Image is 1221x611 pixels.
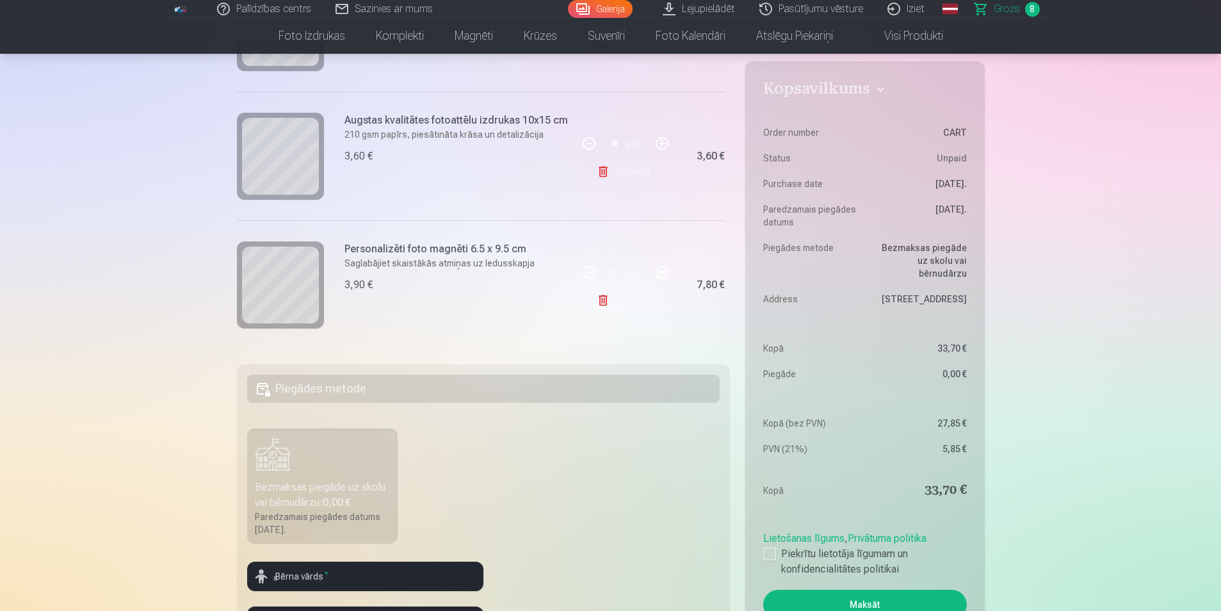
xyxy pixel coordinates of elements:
[344,241,535,257] h6: Personalizēti foto magnēti 6.5 x 9.5 cm
[625,128,644,159] div: gab.
[763,443,859,455] dt: PVN (21%)
[763,177,859,190] dt: Purchase date
[871,293,967,305] dd: [STREET_ADDRESS]
[763,152,859,165] dt: Status
[763,546,966,577] label: Piekrītu lietotāja līgumam un konfidencialitātes politikai
[247,375,720,403] h5: Piegādes metode
[640,18,741,54] a: Foto kalendāri
[871,126,967,139] dd: CART
[344,257,535,270] p: Saglabājiet skaistākās atmiņas uz ledusskapja
[871,368,967,380] dd: 0,00 €
[255,480,391,510] div: Bezmaksas piegāde uz skolu vai bērnudārzu :
[763,482,859,500] dt: Kopā
[360,18,439,54] a: Komplekti
[763,526,966,577] div: ,
[871,241,967,280] dd: Bezmaksas piegāde uz skolu vai bērnudārzu
[871,342,967,355] dd: 33,70 €
[439,18,508,54] a: Magnēti
[871,482,967,500] dd: 33,70 €
[572,18,640,54] a: Suvenīri
[871,443,967,455] dd: 5,85 €
[344,113,568,128] h6: Augstas kvalitātes fotoattēlu izdrukas 10x15 cm
[871,177,967,190] dd: [DATE].
[174,5,188,13] img: /fa1
[848,18,958,54] a: Visi produkti
[763,293,859,305] dt: Address
[697,152,725,160] div: 3,60 €
[344,149,373,164] div: 3,60 €
[344,277,373,293] div: 3,90 €
[763,532,845,544] a: Lietošanas līgums
[763,417,859,430] dt: Kopā (bez PVN)
[508,18,572,54] a: Krūzes
[763,241,859,280] dt: Piegādes metode
[763,126,859,139] dt: Order number
[994,1,1020,17] span: Grozs
[255,510,391,536] div: Paredzamais piegādes datums [DATE].
[871,417,967,430] dd: 27,85 €
[763,203,859,229] dt: Paredzamais piegādes datums
[871,203,967,229] dd: [DATE].
[1025,2,1040,17] span: 8
[763,342,859,355] dt: Kopā
[625,257,644,288] div: gab.
[597,159,655,184] a: Noņemt
[597,288,655,313] a: Noņemt
[848,532,926,544] a: Privātuma politika
[937,152,967,165] span: Unpaid
[741,18,848,54] a: Atslēgu piekariņi
[323,496,351,509] b: 0,00 €
[763,79,966,102] button: Kopsavilkums
[763,368,859,380] dt: Piegāde
[344,128,568,141] p: 210 gsm papīrs, piesātināta krāsa un detalizācija
[697,281,725,289] div: 7,80 €
[263,18,360,54] a: Foto izdrukas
